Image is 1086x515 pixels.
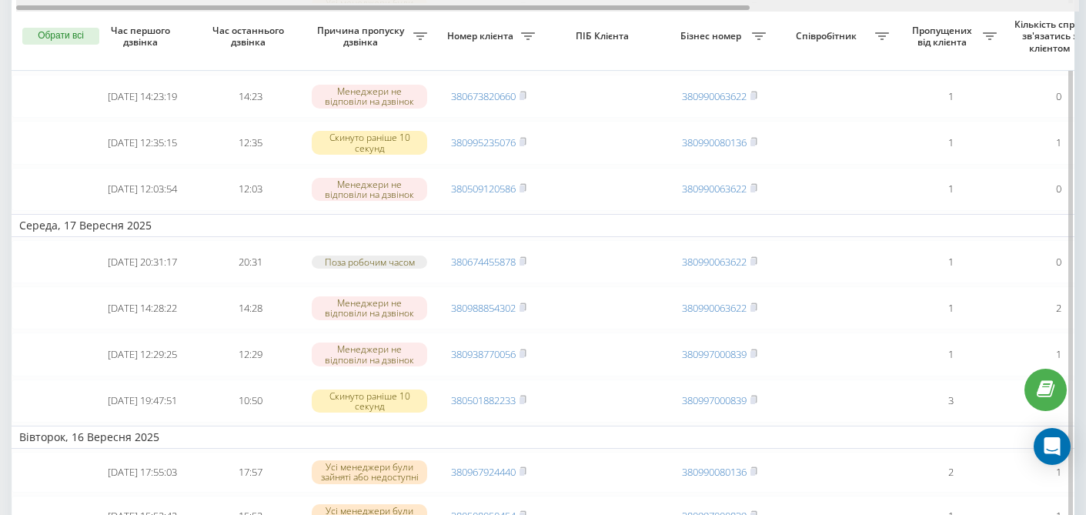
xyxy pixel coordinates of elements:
[682,465,747,479] a: 380990080136
[89,240,196,283] td: [DATE] 20:31:17
[312,296,427,319] div: Менеджери не відповіли на дзвінок
[897,380,1004,423] td: 3
[451,89,516,103] a: 380673820660
[196,168,304,211] td: 12:03
[682,135,747,149] a: 380990080136
[196,333,304,376] td: 12:29
[897,240,1004,283] td: 1
[209,25,292,48] span: Час останнього дзвінка
[89,121,196,164] td: [DATE] 12:35:15
[312,25,413,48] span: Причина пропуску дзвінка
[451,255,516,269] a: 380674455878
[196,121,304,164] td: 12:35
[897,75,1004,118] td: 1
[673,30,752,42] span: Бізнес номер
[312,85,427,108] div: Менеджери не відповіли на дзвінок
[89,286,196,329] td: [DATE] 14:28:22
[89,452,196,493] td: [DATE] 17:55:03
[682,347,747,361] a: 380997000839
[451,135,516,149] a: 380995235076
[451,347,516,361] a: 380938770056
[897,121,1004,164] td: 1
[196,286,304,329] td: 14:28
[312,178,427,201] div: Менеджери не відповіли на дзвінок
[22,28,99,45] button: Обрати всі
[101,25,184,48] span: Час першого дзвінка
[196,75,304,118] td: 14:23
[312,460,427,483] div: Усі менеджери були зайняті або недоступні
[682,393,747,407] a: 380997000839
[89,380,196,423] td: [DATE] 19:47:51
[1034,428,1071,465] div: Open Intercom Messenger
[682,255,747,269] a: 380990063622
[312,390,427,413] div: Скинуто раніше 10 секунд
[443,30,521,42] span: Номер клієнта
[556,30,653,42] span: ПІБ Клієнта
[897,333,1004,376] td: 1
[781,30,875,42] span: Співробітник
[312,256,427,269] div: Поза робочим часом
[312,343,427,366] div: Менеджери не відповіли на дзвінок
[897,452,1004,493] td: 2
[89,75,196,118] td: [DATE] 14:23:19
[451,465,516,479] a: 380967924440
[89,168,196,211] td: [DATE] 12:03:54
[897,168,1004,211] td: 1
[312,131,427,154] div: Скинуто раніше 10 секунд
[196,240,304,283] td: 20:31
[897,286,1004,329] td: 1
[451,301,516,315] a: 380988854302
[682,89,747,103] a: 380990063622
[682,182,747,196] a: 380990063622
[682,301,747,315] a: 380990063622
[196,452,304,493] td: 17:57
[196,380,304,423] td: 10:50
[89,333,196,376] td: [DATE] 12:29:25
[451,393,516,407] a: 380501882233
[451,182,516,196] a: 380509120586
[904,25,983,48] span: Пропущених від клієнта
